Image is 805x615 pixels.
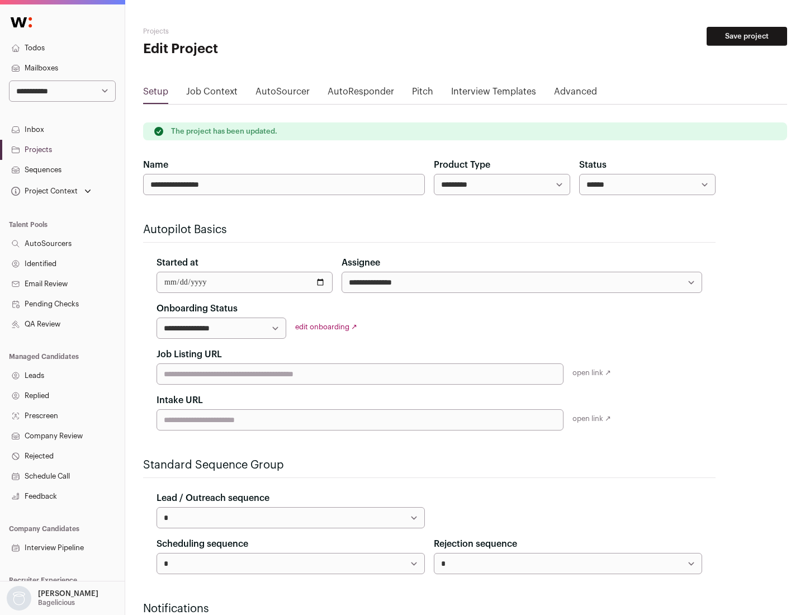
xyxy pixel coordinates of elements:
h2: Standard Sequence Group [143,457,716,473]
label: Started at [157,256,198,269]
button: Open dropdown [4,586,101,611]
div: Project Context [9,187,78,196]
button: Save project [707,27,787,46]
a: Pitch [412,85,433,103]
label: Name [143,158,168,172]
a: AutoSourcer [255,85,310,103]
img: Wellfound [4,11,38,34]
h1: Edit Project [143,40,358,58]
button: Open dropdown [9,183,93,199]
p: The project has been updated. [171,127,277,136]
h2: Projects [143,27,358,36]
p: [PERSON_NAME] [38,589,98,598]
a: Advanced [554,85,597,103]
label: Lead / Outreach sequence [157,491,269,505]
a: Job Context [186,85,238,103]
p: Bagelicious [38,598,75,607]
label: Intake URL [157,394,203,407]
a: Setup [143,85,168,103]
a: Interview Templates [451,85,536,103]
h2: Autopilot Basics [143,222,716,238]
label: Scheduling sequence [157,537,248,551]
label: Assignee [342,256,380,269]
label: Job Listing URL [157,348,222,361]
label: Onboarding Status [157,302,238,315]
label: Status [579,158,607,172]
img: nopic.png [7,586,31,611]
a: AutoResponder [328,85,394,103]
label: Product Type [434,158,490,172]
label: Rejection sequence [434,537,517,551]
a: edit onboarding ↗ [295,323,357,330]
